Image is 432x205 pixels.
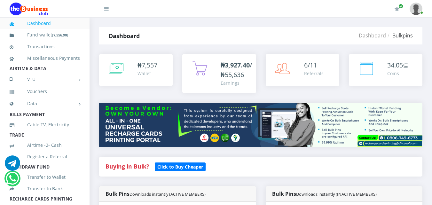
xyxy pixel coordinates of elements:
b: Click to Buy Cheaper [157,164,203,170]
a: Vouchers [10,84,80,99]
span: Renew/Upgrade Subscription [398,4,403,9]
a: Dashboard [10,16,80,31]
a: Miscellaneous Payments [10,51,80,66]
div: Wallet [137,70,157,77]
div: ⊆ [387,60,408,70]
span: 7,557 [142,61,157,69]
a: Dashboard [359,32,386,39]
a: VTU [10,71,80,87]
div: ₦ [137,60,157,70]
span: 34.05 [387,61,403,69]
strong: Dashboard [109,32,140,40]
a: Chat for support [6,176,19,186]
img: Logo [10,3,48,15]
small: Downloads instantly (INACTIVE MEMBERS) [296,191,377,197]
b: ₦3,927.40 [221,61,250,69]
a: Chat for support [5,160,20,171]
small: [ ] [52,33,68,37]
strong: Bulk Pins [272,190,377,197]
span: 6/11 [304,61,317,69]
a: Transfer to Wallet [10,170,80,185]
img: User [410,3,422,15]
b: 7,556.90 [53,33,67,37]
a: Register a Referral [10,149,80,164]
span: /₦55,636 [221,61,252,79]
a: Data [10,96,80,112]
a: Transactions [10,39,80,54]
a: Transfer to Bank [10,181,80,196]
a: Fund wallet[7,556.90] [10,28,80,43]
a: Click to Buy Cheaper [155,162,206,170]
li: Bulkpins [386,32,413,39]
a: ₦7,557 Wallet [99,54,173,86]
a: ₦3,927.40/₦55,636 Earnings [182,54,256,93]
i: Renew/Upgrade Subscription [395,6,399,12]
small: Downloads instantly (ACTIVE MEMBERS) [130,191,206,197]
a: 6/11 Referrals [266,54,339,86]
strong: Buying in Bulk? [106,162,149,170]
strong: Bulk Pins [106,190,206,197]
a: Cable TV, Electricity [10,117,80,132]
div: Coins [387,70,408,77]
div: Earnings [221,80,252,86]
a: Airtime -2- Cash [10,138,80,153]
div: Referrals [304,70,324,77]
img: multitenant_rcp.png [99,103,422,147]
